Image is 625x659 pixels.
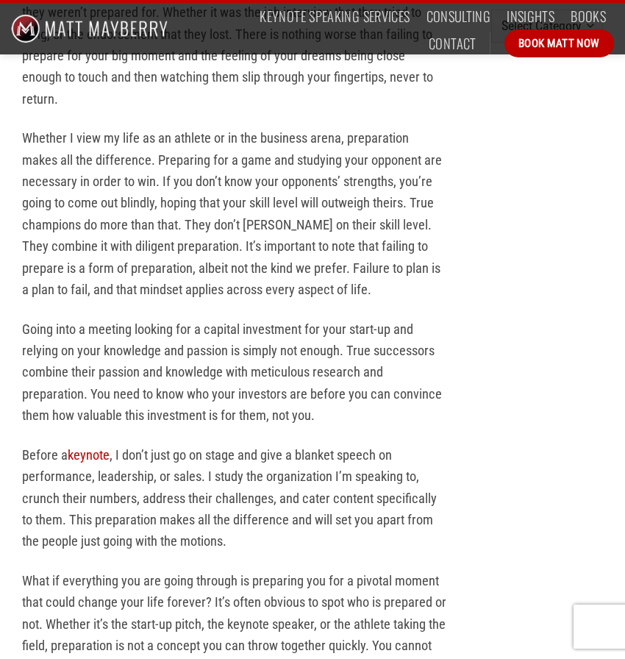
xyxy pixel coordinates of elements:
a: Book Matt Now [504,29,614,57]
a: Books [571,3,606,29]
p: Whether I view my life as an athlete or in the business arena, preparation makes all the differen... [22,127,447,301]
a: keynote [68,447,110,463]
p: Before a , I don’t just go on stage and give a blanket speech on performance, leadership, or sale... [22,444,447,552]
a: Contact [429,30,476,57]
a: Keynote Speaking Services [260,3,410,29]
p: Going into a meeting looking for a capital investment for your start-up and relying on your knowl... [22,318,447,427]
a: Insights [507,3,554,29]
img: Matt Mayberry [11,3,168,54]
span: Book Matt Now [518,35,600,52]
a: Consulting [426,3,491,29]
